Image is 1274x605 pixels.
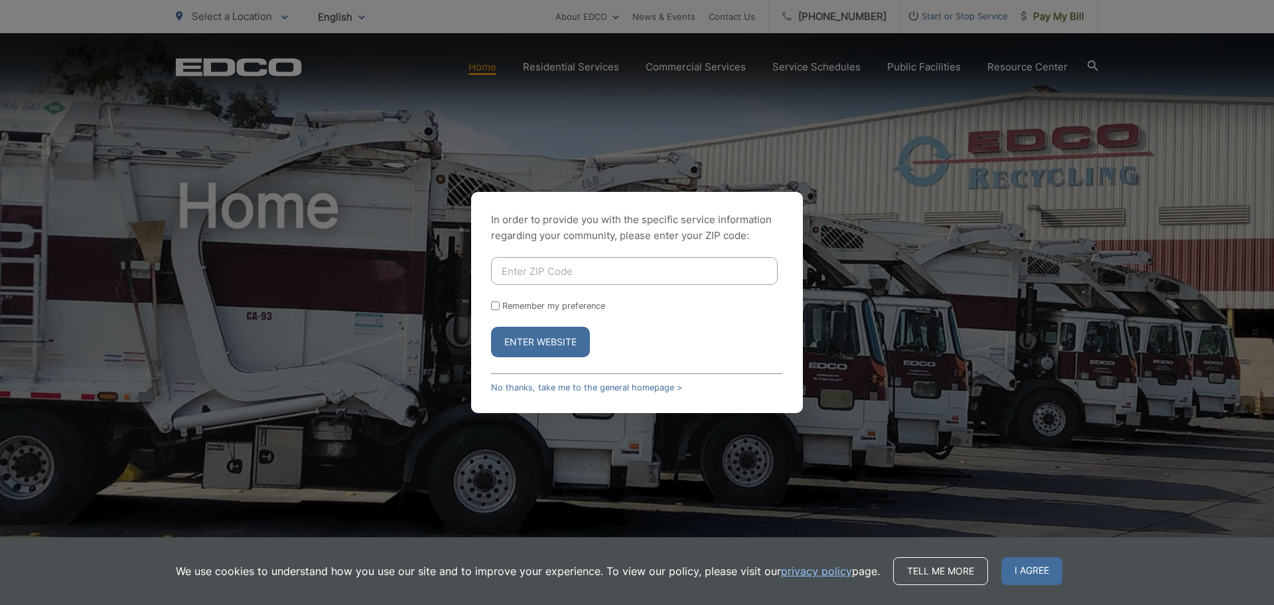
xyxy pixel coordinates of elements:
[502,301,605,311] label: Remember my preference
[491,257,778,285] input: Enter ZIP Code
[1001,557,1062,585] span: I agree
[781,563,852,579] a: privacy policy
[491,383,682,392] a: No thanks, take me to the general homepage >
[176,563,880,579] p: We use cookies to understand how you use our site and to improve your experience. To view our pol...
[491,212,783,244] p: In order to provide you with the specific service information regarding your community, please en...
[491,327,590,357] button: Enter Website
[893,557,988,585] a: Tell me more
